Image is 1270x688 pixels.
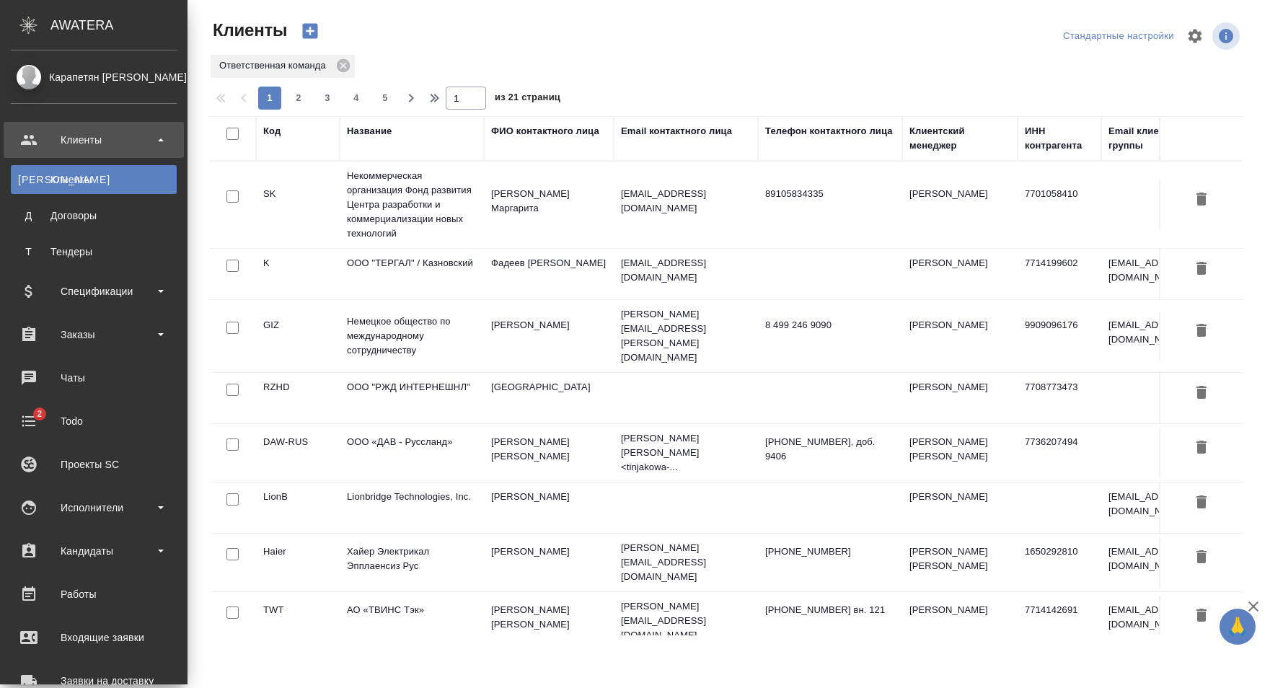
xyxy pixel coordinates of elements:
[263,124,281,138] div: Код
[484,482,614,533] td: [PERSON_NAME]
[621,541,751,584] p: [PERSON_NAME][EMAIL_ADDRESS][DOMAIN_NAME]
[11,237,177,266] a: ТТендеры
[219,58,331,73] p: Ответственная команда
[256,373,340,423] td: RZHD
[1189,380,1214,407] button: Удалить
[11,627,177,648] div: Входящие заявки
[484,311,614,361] td: [PERSON_NAME]
[484,249,614,299] td: Фадеев [PERSON_NAME]
[1189,544,1214,571] button: Удалить
[1225,612,1250,642] span: 🙏
[11,281,177,302] div: Спецификации
[11,583,177,605] div: Работы
[11,540,177,562] div: Кандидаты
[1018,249,1101,299] td: 7714199602
[491,124,599,138] div: ФИО контактного лица
[316,87,339,110] button: 3
[1101,596,1231,646] td: [EMAIL_ADDRESS][DOMAIN_NAME]
[256,249,340,299] td: K
[1025,124,1094,153] div: ИНН контрагента
[11,410,177,432] div: Todo
[11,165,177,194] a: [PERSON_NAME]Клиенты
[293,19,327,43] button: Создать
[1101,482,1231,533] td: [EMAIL_ADDRESS][DOMAIN_NAME]
[484,537,614,588] td: [PERSON_NAME]
[621,187,751,216] p: [EMAIL_ADDRESS][DOMAIN_NAME]
[1018,428,1101,478] td: 7736207494
[11,129,177,151] div: Клиенты
[1189,603,1214,630] button: Удалить
[4,619,184,656] a: Входящие заявки
[765,544,895,559] p: [PHONE_NUMBER]
[18,172,169,187] div: Клиенты
[211,55,355,78] div: Ответственная команда
[1108,124,1224,153] div: Email клиентской группы
[316,91,339,105] span: 3
[11,454,177,475] div: Проекты SC
[1018,596,1101,646] td: 7714142691
[621,599,751,643] p: [PERSON_NAME][EMAIL_ADDRESS][DOMAIN_NAME]
[340,307,484,365] td: Немецкое общество по международному сотрудничеству
[11,367,177,389] div: Чаты
[4,360,184,396] a: Чаты
[484,180,614,230] td: [PERSON_NAME] Маргарита
[1101,311,1231,361] td: [EMAIL_ADDRESS][DOMAIN_NAME]
[1189,187,1214,213] button: Удалить
[256,428,340,478] td: DAW-RUS
[765,435,895,464] p: [PHONE_NUMBER], доб. 9406
[765,318,895,332] p: 8 499 246 9090
[18,244,169,259] div: Тендеры
[621,124,732,138] div: Email контактного лица
[256,596,340,646] td: TWT
[1220,609,1256,645] button: 🙏
[50,11,188,40] div: AWATERA
[484,373,614,423] td: [GEOGRAPHIC_DATA]
[765,603,895,617] p: [PHONE_NUMBER] вн. 121
[347,124,392,138] div: Название
[484,596,614,646] td: [PERSON_NAME] [PERSON_NAME]
[340,373,484,423] td: ООО "РЖД ИНТЕРНЕШНЛ"
[11,324,177,345] div: Заказы
[621,307,751,365] p: [PERSON_NAME][EMAIL_ADDRESS][PERSON_NAME][DOMAIN_NAME]
[902,180,1018,230] td: [PERSON_NAME]
[287,91,310,105] span: 2
[1101,249,1231,299] td: [EMAIL_ADDRESS][DOMAIN_NAME]
[1018,311,1101,361] td: 9909096176
[4,446,184,482] a: Проекты SC
[374,91,397,105] span: 5
[345,91,368,105] span: 4
[1178,19,1212,53] span: Настроить таблицу
[902,482,1018,533] td: [PERSON_NAME]
[765,187,895,201] p: 89105834335
[484,428,614,478] td: [PERSON_NAME] [PERSON_NAME]
[909,124,1010,153] div: Клиентский менеджер
[11,497,177,519] div: Исполнители
[18,208,169,223] div: Договоры
[256,180,340,230] td: SK
[902,373,1018,423] td: [PERSON_NAME]
[621,431,751,475] p: [PERSON_NAME] [PERSON_NAME] <tinjakowa-...
[1018,180,1101,230] td: 7701058410
[340,428,484,478] td: ООО «ДАВ - Руссланд»
[902,311,1018,361] td: [PERSON_NAME]
[340,162,484,248] td: Некоммерческая организация Фонд развития Центра разработки и коммерциализации новых технологий
[1189,490,1214,516] button: Удалить
[1018,373,1101,423] td: 7708773473
[902,428,1018,478] td: [PERSON_NAME] [PERSON_NAME]
[1189,318,1214,345] button: Удалить
[1059,25,1178,48] div: split button
[4,576,184,612] a: Работы
[11,201,177,230] a: ДДоговоры
[345,87,368,110] button: 4
[902,537,1018,588] td: [PERSON_NAME] [PERSON_NAME]
[374,87,397,110] button: 5
[495,89,560,110] span: из 21 страниц
[4,403,184,439] a: 2Todo
[1018,537,1101,588] td: 1650292810
[902,249,1018,299] td: [PERSON_NAME]
[340,596,484,646] td: АО «ТВИНС Тэк»
[1212,22,1243,50] span: Посмотреть информацию
[256,311,340,361] td: GIZ
[340,482,484,533] td: Lionbridge Technologies, Inc.
[256,482,340,533] td: LionB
